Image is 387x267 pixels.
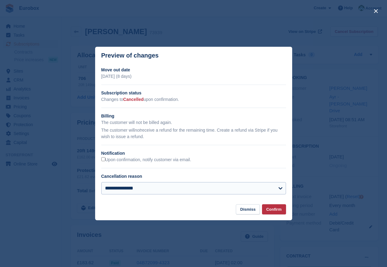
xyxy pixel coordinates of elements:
[101,113,286,119] h2: Billing
[101,73,286,80] p: [DATE] (8 days)
[135,128,140,133] em: not
[123,97,143,102] span: Cancelled
[101,119,286,126] p: The customer will not be billed again.
[101,52,159,59] p: Preview of changes
[236,204,260,214] button: Dismiss
[101,90,286,96] h2: Subscription status
[371,6,381,16] button: close
[101,157,191,163] label: Upon confirmation, notify customer via email.
[101,174,142,179] label: Cancellation reason
[262,204,286,214] button: Confirm
[101,157,105,161] input: Upon confirmation, notify customer via email.
[101,96,286,103] p: Changes to upon confirmation.
[101,150,286,157] h2: Notification
[101,67,286,73] h2: Move out date
[101,127,286,140] p: The customer will receive a refund for the remaining time. Create a refund via Stripe if you wish...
